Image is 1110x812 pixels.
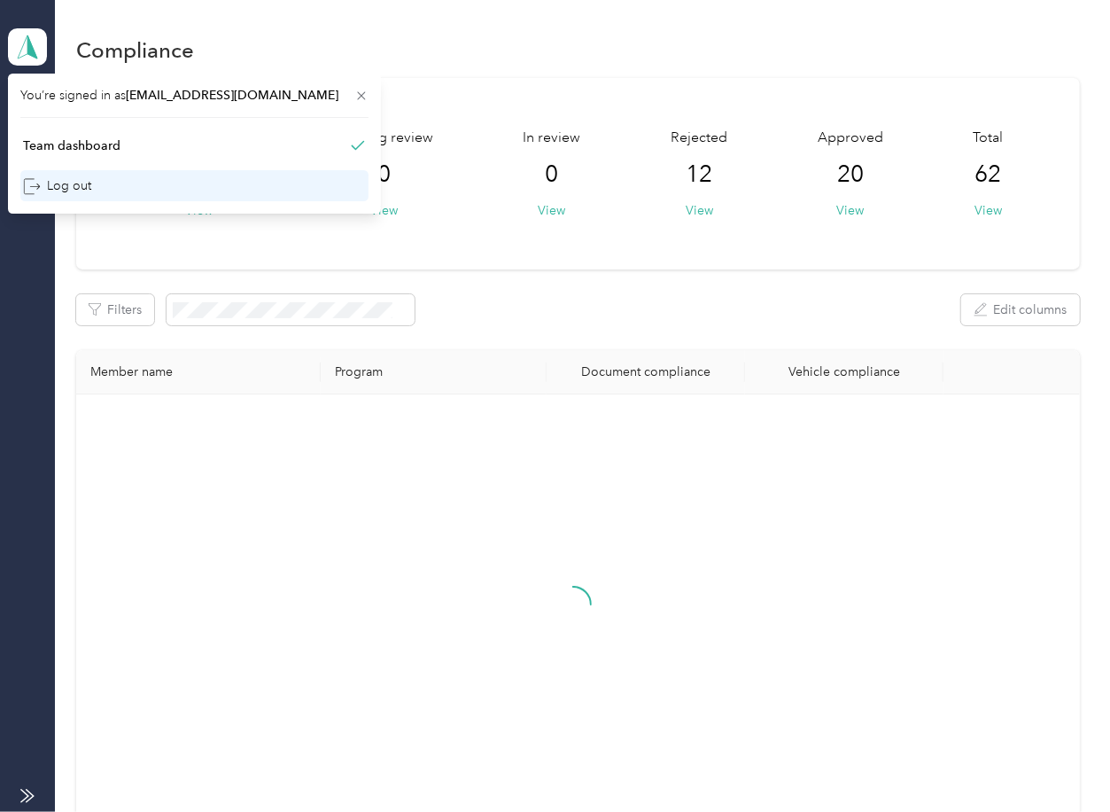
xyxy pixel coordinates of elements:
[321,350,547,394] th: Program
[370,201,398,220] button: View
[377,160,391,189] span: 0
[818,128,883,149] span: Approved
[23,176,91,195] div: Log out
[1011,713,1110,812] iframe: Everlance-gr Chat Button Frame
[974,201,1002,220] button: View
[837,160,864,189] span: 20
[546,160,559,189] span: 0
[335,128,433,149] span: Pending review
[76,41,194,59] h1: Compliance
[671,128,727,149] span: Rejected
[974,128,1004,149] span: Total
[126,88,338,103] span: [EMAIL_ADDRESS][DOMAIN_NAME]
[975,160,1002,189] span: 62
[686,160,712,189] span: 12
[561,364,731,379] div: Document compliance
[76,350,320,394] th: Member name
[836,201,864,220] button: View
[686,201,713,220] button: View
[961,294,1080,325] button: Edit columns
[524,128,581,149] span: In review
[539,201,566,220] button: View
[759,364,929,379] div: Vehicle compliance
[23,137,120,155] div: Team dashboard
[76,294,154,325] button: Filters
[20,86,369,105] span: You’re signed in as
